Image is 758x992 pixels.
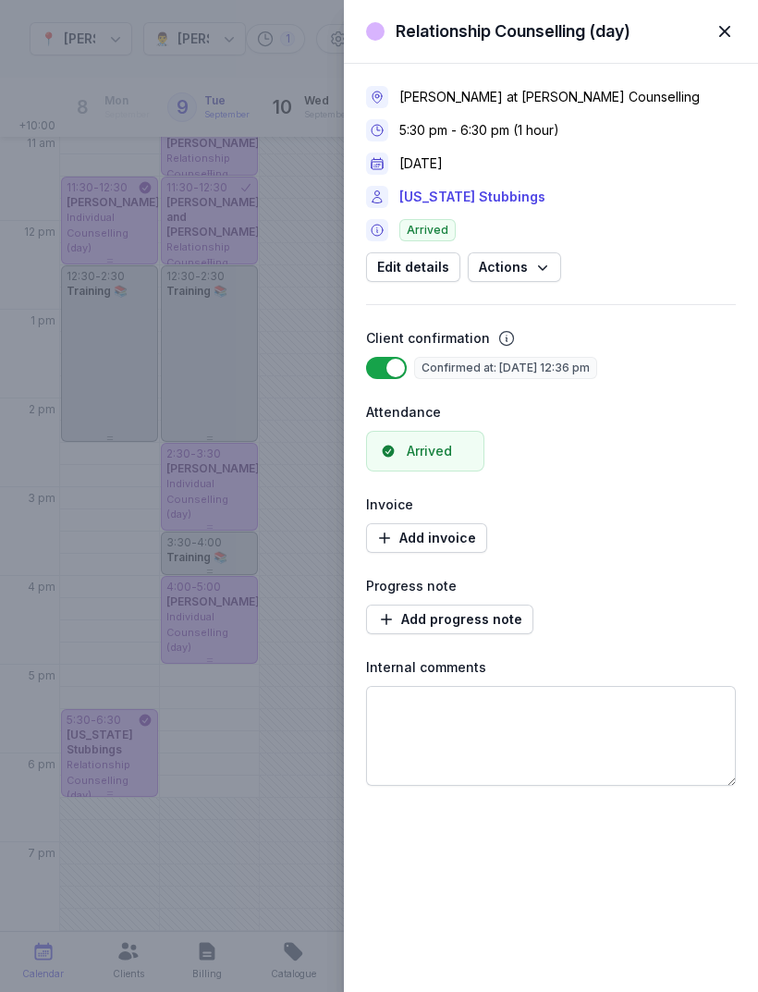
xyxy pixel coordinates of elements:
div: Client confirmation [366,327,490,349]
div: Arrived [407,442,452,460]
div: Internal comments [366,656,736,679]
span: Confirmed at: [DATE] 12:36 pm [414,357,597,379]
div: [DATE] [399,154,443,173]
button: Actions [468,252,561,282]
div: Invoice [366,494,736,516]
div: Progress note [366,575,736,597]
a: [US_STATE] Stubbings [399,186,545,208]
span: Arrived [399,219,456,241]
div: Attendance [366,401,736,423]
div: Relationship Counselling (day) [396,20,630,43]
button: Edit details [366,252,460,282]
div: [PERSON_NAME] at [PERSON_NAME] Counselling [399,88,700,106]
div: 5:30 pm - 6:30 pm (1 hour) [399,121,559,140]
span: Add progress note [377,608,522,631]
span: Actions [479,256,550,278]
span: Add invoice [377,527,476,549]
span: Edit details [377,256,449,278]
